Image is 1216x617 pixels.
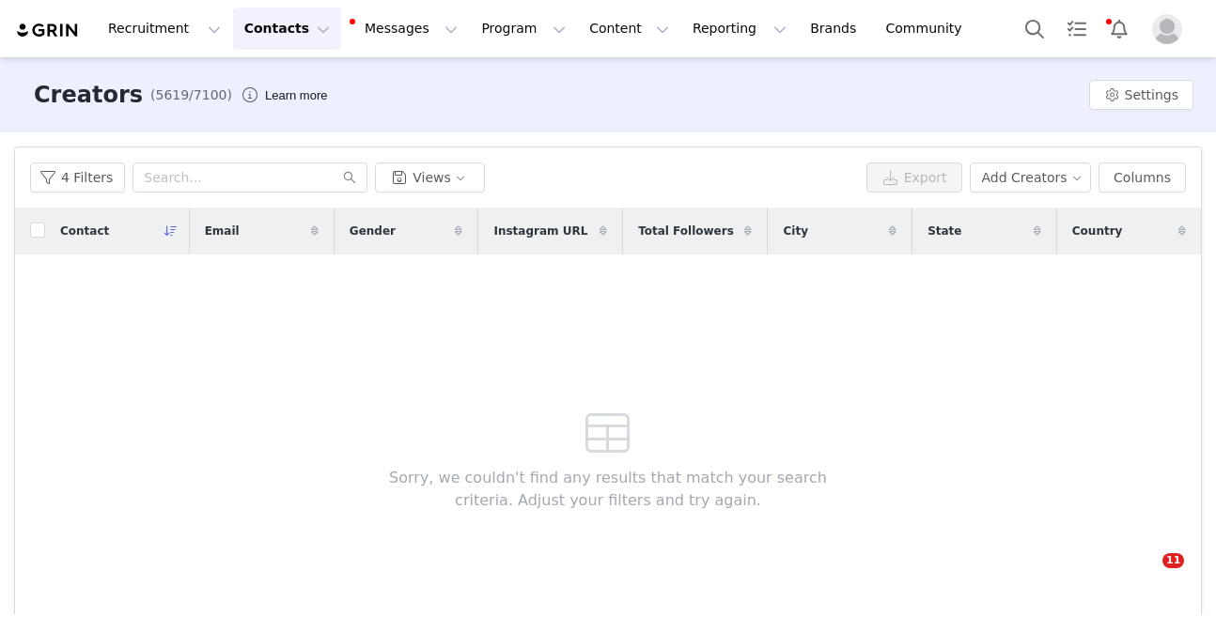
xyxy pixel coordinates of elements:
span: Contact [60,223,109,239]
button: Settings [1089,80,1193,110]
h3: Creators [34,78,143,112]
span: Sorry, we couldn't find any results that match your search criteria. Adjust your filters and try ... [361,467,856,512]
span: State [928,223,961,239]
button: Add Creators [970,162,1092,193]
button: Profile [1141,14,1201,44]
a: Brands [799,8,873,50]
img: grin logo [15,22,81,39]
button: 4 Filters [30,162,125,193]
span: 11 [1162,553,1184,568]
button: Export [866,162,962,193]
span: Total Followers [638,223,734,239]
div: Tooltip anchor [261,86,331,105]
span: Country [1072,223,1123,239]
span: Email [205,223,240,239]
button: Reporting [681,8,798,50]
iframe: Intercom live chat [1124,553,1169,598]
span: City [783,223,807,239]
button: Contacts [233,8,341,50]
button: Content [578,8,680,50]
input: Search... [133,162,367,193]
span: Instagram URL [493,223,587,239]
img: placeholder-profile.jpg [1152,14,1182,44]
a: Community [875,8,982,50]
span: (5619/7100) [150,85,232,105]
button: Search [1014,8,1055,50]
button: Program [470,8,577,50]
button: Views [375,162,485,193]
button: Columns [1099,162,1186,193]
button: Messages [342,8,469,50]
span: Gender [350,223,396,239]
button: Notifications [1099,8,1140,50]
i: icon: search [343,171,356,184]
a: Tasks [1056,8,1098,50]
button: Recruitment [97,8,232,50]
